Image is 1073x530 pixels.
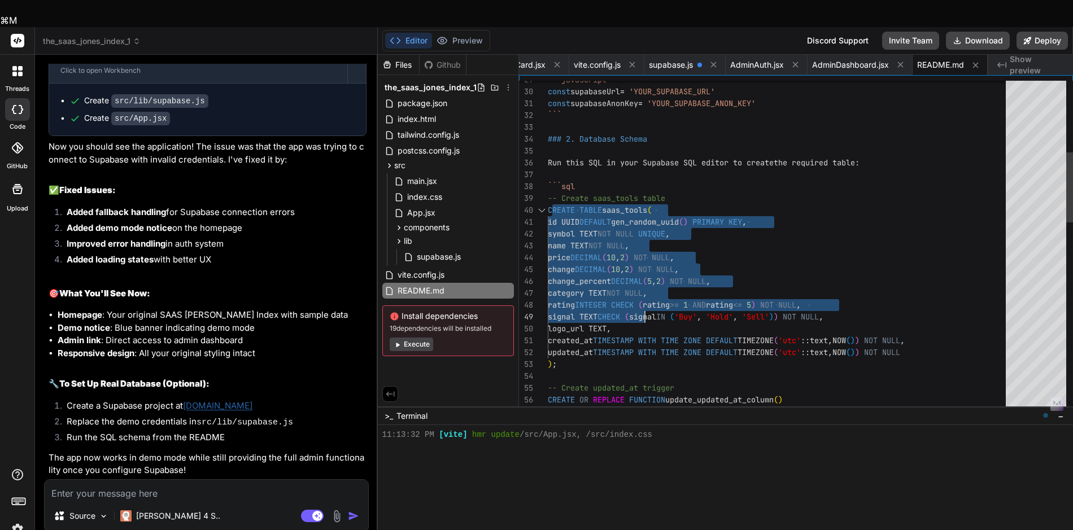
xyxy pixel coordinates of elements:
span: , [828,335,832,345]
span: NOT [634,252,647,262]
div: 44 [519,252,533,264]
strong: Responsive design [58,348,134,358]
span: ) [751,300,756,310]
span: 'YOUR_SUPABASE_ANON_KEY' [647,98,756,108]
div: 33 [519,121,533,133]
span: change_percent [548,276,611,286]
span: , [796,300,801,310]
button: Download [946,32,1010,50]
h2: 🔧 [49,378,367,391]
img: attachment [330,510,343,523]
span: updated_at [548,347,593,357]
span: [vite] [439,430,467,440]
span: main.jsx [406,174,438,188]
span: NULL [607,240,625,251]
span: ( [846,347,850,357]
p: Now you should see the application! The issue was that the app was trying to connect to Supabase ... [49,141,367,166]
strong: What You'll See Now: [59,288,150,299]
p: [PERSON_NAME] 4 S.. [136,510,220,522]
span: Install dependencies [390,310,507,322]
li: Create a Supabase project at [58,400,367,415]
div: 36 [519,157,533,169]
div: 53 [519,358,533,370]
div: 45 [519,264,533,275]
span: ZONE [683,335,701,345]
li: Run the SQL schema from the README [58,431,367,447]
div: 54 [519,370,533,382]
span: NULL [882,347,900,357]
span: package.json [396,97,448,110]
span: ### 2. Database Schema [548,134,647,144]
span: the_saas_jones_index_1 [385,82,477,93]
span: 5 [647,276,652,286]
span: supabase.js [416,250,462,264]
span: App.jsx [406,206,437,220]
span: ( [602,252,607,262]
div: Click to collapse the range. [534,204,549,216]
span: , [828,347,832,357]
span: CREATE [548,395,575,405]
li: : Your original SAAS [PERSON_NAME] Index with sample data [58,309,367,322]
span: lib [404,235,412,247]
span: , [900,335,905,345]
span: = [620,86,625,97]
span: NOT [638,264,652,274]
span: Terminal [396,410,428,422]
span: IN [656,312,665,322]
span: 10 [607,252,616,262]
code: src/lib/supabase.js [111,94,208,108]
span: DECIMAL [575,264,607,274]
span: StockCard.jsx [494,59,546,71]
span: WITH [638,347,656,357]
span: ) [629,264,634,274]
span: price [548,252,570,262]
span: 2 [656,276,661,286]
span: ```sql [548,181,575,191]
span: supabase.js [649,59,693,71]
span: ( [670,312,674,322]
span: TIMEZONE [738,347,774,357]
span: 5 [747,300,751,310]
div: 40 [519,204,533,216]
span: ( [625,312,629,322]
img: Pick Models [99,511,108,521]
li: : Direct access to admin dashboard [58,334,367,347]
span: NOT [597,229,611,239]
strong: Added fallback handling [67,207,166,217]
h2: 🎯 [49,287,367,300]
span: TIMESTAMP [593,335,634,345]
span: − [1058,410,1064,422]
div: 48 [519,299,533,311]
button: Editor [385,33,432,49]
span: CREATE [548,205,575,215]
div: 55 [519,382,533,394]
a: [DOMAIN_NAME] [183,400,252,411]
p: Source [69,510,95,522]
strong: Fixed Issues: [59,185,116,195]
span: TIMESTAMP [593,347,634,357]
span: REPLACE [593,395,625,405]
span: 'YOUR_SUPABASE_URL' [629,86,715,97]
span: , [742,217,747,227]
span: NULL [688,276,706,286]
li: : Blue banner indicating demo mode [58,322,367,335]
div: 49 [519,311,533,323]
span: NULL [882,335,900,345]
button: The SAAS [PERSON_NAME] IndexClick to open Workbench [49,46,347,83]
span: , [616,252,620,262]
span: ) [850,335,855,345]
span: ) [855,347,860,357]
span: symbol TEXT [548,229,597,239]
span: -- Create updated_at trigger [548,383,674,393]
span: 'Hold' [706,312,733,322]
span: ZONE [683,347,701,357]
span: id UUID [548,217,579,227]
div: 52 [519,347,533,358]
span: DEFAULT [579,217,611,227]
span: NOT [864,335,878,345]
div: Click to open Workbench [60,66,336,75]
span: DECIMAL [570,252,602,262]
div: Create [84,95,208,107]
span: ) [769,312,774,322]
span: src [394,160,405,171]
